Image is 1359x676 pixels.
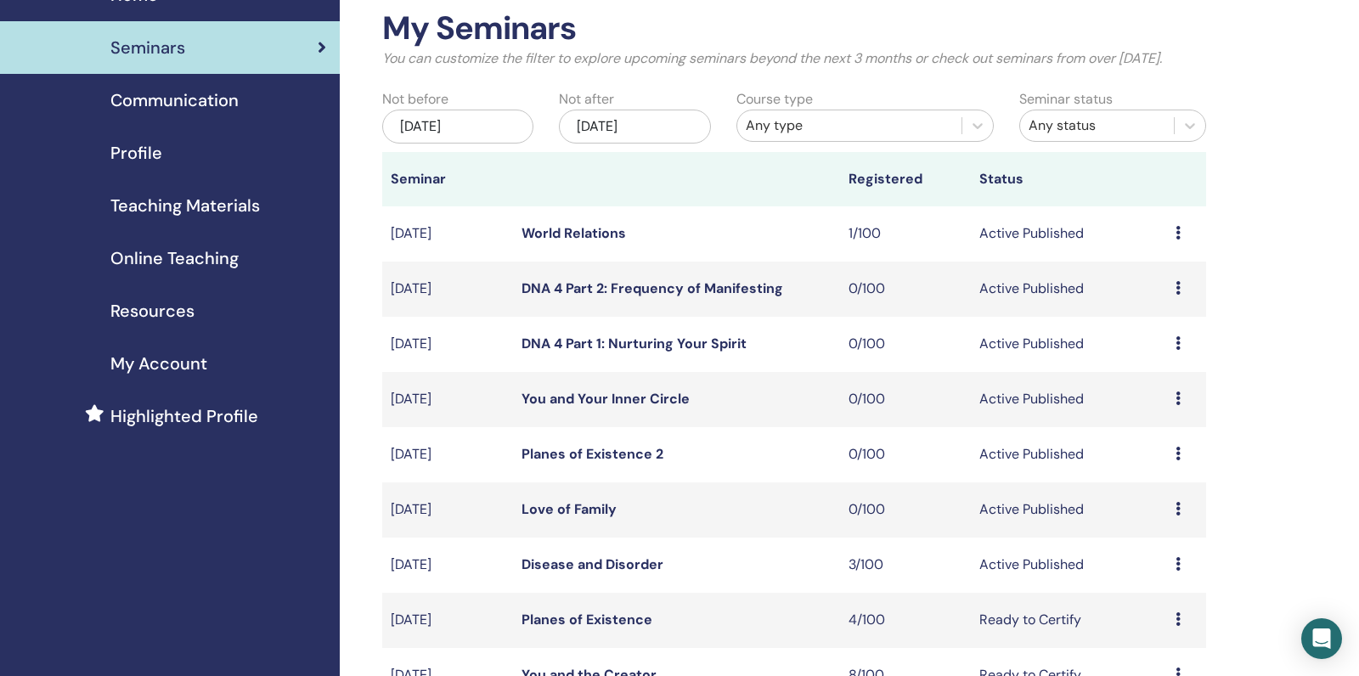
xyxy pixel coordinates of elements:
a: You and Your Inner Circle [522,390,690,408]
h2: My Seminars [382,9,1206,48]
div: Any status [1029,115,1165,136]
td: Active Published [971,262,1167,317]
td: Active Published [971,427,1167,482]
td: [DATE] [382,317,513,372]
td: [DATE] [382,593,513,648]
p: You can customize the filter to explore upcoming seminars beyond the next 3 months or check out s... [382,48,1206,69]
th: Status [971,152,1167,206]
td: Active Published [971,206,1167,262]
span: Profile [110,140,162,166]
span: Teaching Materials [110,193,260,218]
div: Open Intercom Messenger [1301,618,1342,659]
td: [DATE] [382,206,513,262]
span: Seminars [110,35,185,60]
div: [DATE] [559,110,710,144]
div: [DATE] [382,110,533,144]
td: [DATE] [382,262,513,317]
td: Active Published [971,372,1167,427]
td: Ready to Certify [971,593,1167,648]
td: 0/100 [840,427,971,482]
th: Registered [840,152,971,206]
td: [DATE] [382,372,513,427]
a: World Relations [522,224,626,242]
td: Active Published [971,317,1167,372]
span: Resources [110,298,195,324]
span: Online Teaching [110,245,239,271]
span: Highlighted Profile [110,403,258,429]
td: 0/100 [840,482,971,538]
label: Not before [382,89,448,110]
a: Planes of Existence [522,611,652,628]
td: 0/100 [840,262,971,317]
td: 3/100 [840,538,971,593]
td: 0/100 [840,372,971,427]
td: [DATE] [382,427,513,482]
a: DNA 4 Part 1: Nurturing Your Spirit [522,335,747,352]
a: Disease and Disorder [522,555,663,573]
a: Love of Family [522,500,617,518]
a: DNA 4 Part 2: Frequency of Manifesting [522,279,783,297]
td: 1/100 [840,206,971,262]
th: Seminar [382,152,513,206]
span: Communication [110,87,239,113]
td: 0/100 [840,317,971,372]
div: Any type [746,115,953,136]
a: Planes of Existence 2 [522,445,663,463]
label: Not after [559,89,614,110]
td: Active Published [971,538,1167,593]
label: Course type [736,89,813,110]
label: Seminar status [1019,89,1113,110]
td: Active Published [971,482,1167,538]
td: [DATE] [382,482,513,538]
td: [DATE] [382,538,513,593]
span: My Account [110,351,207,376]
td: 4/100 [840,593,971,648]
